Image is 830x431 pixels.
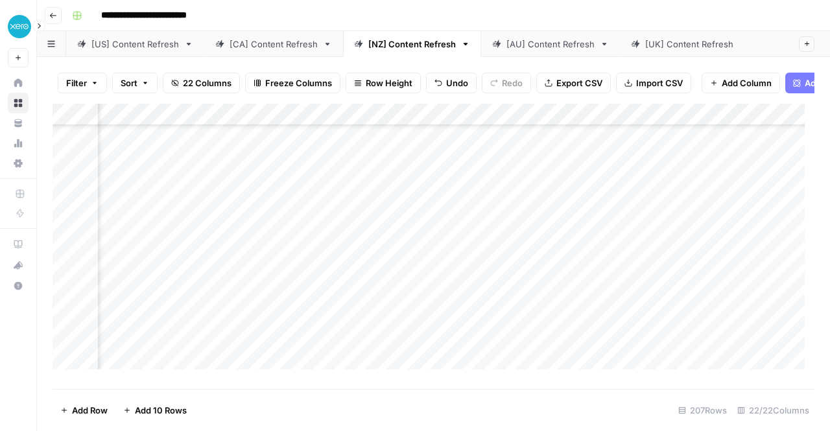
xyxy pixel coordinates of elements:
button: Row Height [346,73,421,93]
div: 22/22 Columns [732,400,814,421]
button: Export CSV [536,73,611,93]
button: Import CSV [616,73,691,93]
a: [AU] Content Refresh [481,31,620,57]
a: Your Data [8,113,29,134]
div: [[GEOGRAPHIC_DATA]] Content Refresh [645,38,809,51]
img: XeroOps Logo [8,15,31,38]
div: What's new? [8,255,28,275]
button: Redo [482,73,531,93]
span: 22 Columns [183,76,231,89]
a: Usage [8,133,29,154]
button: Add Column [702,73,780,93]
button: Freeze Columns [245,73,340,93]
span: Row Height [366,76,412,89]
div: [CA] Content Refresh [230,38,318,51]
button: Sort [112,73,158,93]
button: Add 10 Rows [115,400,195,421]
a: [NZ] Content Refresh [343,31,481,57]
div: [NZ] Content Refresh [368,38,456,51]
button: What's new? [8,255,29,275]
span: Undo [446,76,468,89]
div: [AU] Content Refresh [506,38,595,51]
span: Freeze Columns [265,76,332,89]
button: 22 Columns [163,73,240,93]
span: Add 10 Rows [135,404,187,417]
span: Export CSV [556,76,602,89]
button: Add Row [53,400,115,421]
div: 207 Rows [673,400,732,421]
span: Filter [66,76,87,89]
button: Workspace: XeroOps [8,10,29,43]
a: Settings [8,153,29,174]
button: Help + Support [8,275,29,296]
a: AirOps Academy [8,234,29,255]
span: Redo [502,76,523,89]
div: [US] Content Refresh [91,38,179,51]
span: Add Column [722,76,772,89]
button: Undo [426,73,477,93]
a: Home [8,73,29,93]
a: [CA] Content Refresh [204,31,343,57]
a: [US] Content Refresh [66,31,204,57]
span: Import CSV [636,76,683,89]
button: Filter [58,73,107,93]
a: Browse [8,93,29,113]
span: Sort [121,76,137,89]
span: Add Row [72,404,108,417]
